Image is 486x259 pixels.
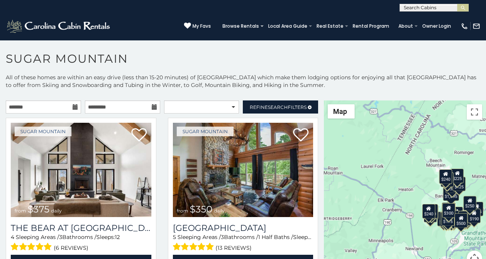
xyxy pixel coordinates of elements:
span: 1 Half Baths / [258,234,293,241]
a: Browse Rentals [219,21,263,32]
img: mail-regular-white.png [473,22,480,30]
div: $250 [463,196,476,211]
img: phone-regular-white.png [461,22,468,30]
a: RefineSearchFilters [243,100,318,114]
div: $225 [451,169,464,183]
span: Search [268,104,288,110]
div: $200 [450,207,463,221]
a: Real Estate [313,21,347,32]
img: Grouse Moor Lodge [173,123,313,217]
span: daily [51,208,62,214]
span: (6 reviews) [54,243,88,253]
a: Add to favorites [293,127,309,144]
div: $240 [439,169,452,184]
span: Map [333,107,347,115]
div: $190 [468,209,481,223]
a: Sugar Mountain [15,127,71,136]
span: $350 [190,204,212,215]
img: The Bear At Sugar Mountain [11,123,151,217]
span: 3 [59,234,62,241]
button: Toggle fullscreen view [467,104,482,120]
span: Refine Filters [250,104,307,110]
span: 12 [115,234,120,241]
a: Owner Login [418,21,455,32]
button: Change map style [328,104,355,119]
div: $1,095 [443,186,459,201]
div: $175 [441,211,454,226]
a: [GEOGRAPHIC_DATA] [173,223,313,233]
span: $375 [28,204,50,215]
div: $195 [458,211,471,226]
a: My Favs [184,22,211,30]
div: $300 [442,203,455,218]
div: $155 [440,212,453,227]
span: (13 reviews) [216,243,252,253]
img: White-1-2.png [6,18,112,34]
span: 4 [11,234,14,241]
span: 5 [173,234,176,241]
span: from [15,208,26,214]
a: Sugar Mountain [177,127,234,136]
div: $240 [422,204,435,219]
span: daily [214,208,225,214]
div: Sleeping Areas / Bathrooms / Sleeps: [11,233,151,253]
a: Add to favorites [131,127,147,144]
span: My Favs [192,23,211,30]
a: Grouse Moor Lodge from $350 daily [173,123,313,217]
h3: Grouse Moor Lodge [173,223,313,233]
h3: The Bear At Sugar Mountain [11,223,151,233]
span: 12 [312,234,317,241]
div: Sleeping Areas / Bathrooms / Sleeps: [173,233,313,253]
a: About [395,21,417,32]
div: $500 [454,213,468,228]
span: from [177,208,188,214]
a: Local Area Guide [264,21,311,32]
span: 3 [221,234,224,241]
a: The Bear At Sugar Mountain from $375 daily [11,123,151,217]
a: The Bear At [GEOGRAPHIC_DATA] [11,223,151,233]
div: $190 [442,202,455,217]
div: $155 [470,202,483,216]
a: Rental Program [349,21,393,32]
div: $125 [453,177,466,191]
